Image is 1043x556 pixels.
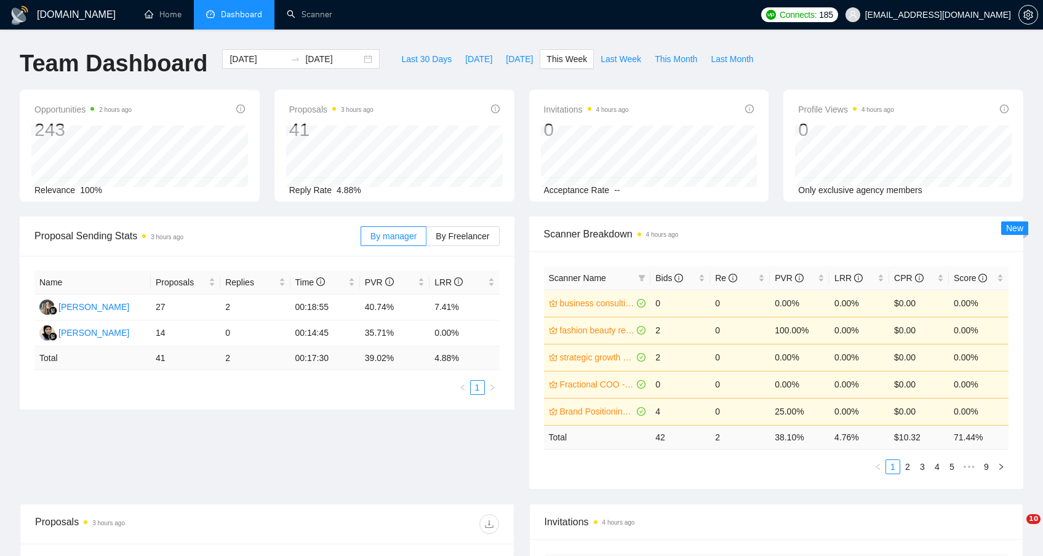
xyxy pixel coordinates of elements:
td: 00:14:45 [290,320,360,346]
td: 0.00% [829,317,889,344]
iframe: Intercom live chat [1001,514,1031,544]
td: 0 [710,398,770,425]
li: 4 [930,459,945,474]
td: 0 [710,317,770,344]
td: 4 [650,398,710,425]
img: IH [39,325,55,341]
span: Replies [225,276,276,289]
span: Re [715,273,737,283]
td: 0 [650,371,710,398]
li: 5 [945,459,959,474]
td: Total [34,346,151,370]
a: strategic growth global [560,351,635,364]
td: 0 [710,290,770,317]
td: $0.00 [889,290,949,317]
td: 4.88 % [430,346,499,370]
td: 100.00% [770,317,829,344]
td: 0 [220,320,290,346]
img: upwork-logo.png [766,10,776,20]
span: By manager [370,231,417,241]
td: 0.00% [829,371,889,398]
a: LK[PERSON_NAME] [39,301,129,311]
span: PVR [775,273,804,283]
span: Acceptance Rate [544,185,610,195]
span: Relevance [34,185,75,195]
span: Last 30 Days [401,52,452,66]
span: Dashboard [221,9,262,20]
span: New [1006,223,1023,233]
div: [PERSON_NAME] [58,326,129,340]
td: 00:18:55 [290,295,360,320]
button: left [455,380,470,395]
span: crown [549,407,557,416]
span: crown [549,299,557,308]
a: searchScanner [287,9,332,20]
span: check-circle [637,326,645,335]
span: check-circle [637,380,645,389]
span: dashboard [206,10,215,18]
span: info-circle [915,274,924,282]
a: 2 [901,460,914,474]
td: 38.10 % [770,425,829,449]
td: $0.00 [889,344,949,371]
span: [DATE] [465,52,492,66]
span: Scanner Name [549,273,606,283]
input: Start date [230,52,286,66]
span: Last Month [711,52,753,66]
td: 0 [650,290,710,317]
time: 4 hours ago [596,106,629,113]
input: End date [305,52,361,66]
a: 5 [945,460,959,474]
td: 14 [151,320,220,346]
td: 0.00% [949,317,1009,344]
span: Scanner Breakdown [544,226,1009,242]
td: Total [544,425,651,449]
button: Last Month [704,49,760,69]
span: [DATE] [506,52,533,66]
button: Last Week [594,49,648,69]
span: CPR [894,273,923,283]
span: Invitations [544,102,629,117]
a: homeHome [145,9,182,20]
td: $0.00 [889,317,949,344]
td: 40.74% [360,295,430,320]
button: Last 30 Days [394,49,458,69]
td: $0.00 [889,398,949,425]
a: 1 [471,381,484,394]
li: 1 [470,380,485,395]
span: info-circle [745,105,754,113]
span: info-circle [1000,105,1009,113]
span: swap-right [290,54,300,64]
span: check-circle [637,353,645,362]
td: 0.00% [829,344,889,371]
time: 4 hours ago [646,231,679,238]
div: 0 [544,118,629,141]
span: Score [954,273,987,283]
span: PVR [365,277,394,287]
span: right [997,463,1005,471]
span: Proposal Sending Stats [34,228,361,244]
td: 2 [710,425,770,449]
span: By Freelancer [436,231,489,241]
td: 2 [220,346,290,370]
td: 0.00% [829,290,889,317]
li: 3 [915,459,930,474]
span: Invitations [545,514,1009,530]
td: 2 [650,344,710,371]
span: This Month [655,52,697,66]
td: 0.00% [829,398,889,425]
span: info-circle [236,105,245,113]
td: 0.00% [949,371,1009,398]
span: Profile Views [798,102,894,117]
span: setting [1019,10,1037,20]
span: right [489,384,496,391]
li: 2 [900,459,915,474]
span: user [849,10,857,19]
td: 41 [151,346,220,370]
div: 41 [289,118,374,141]
button: [DATE] [499,49,540,69]
span: crown [549,326,557,335]
td: 27 [151,295,220,320]
li: 1 [885,459,900,474]
span: Opportunities [34,102,132,117]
